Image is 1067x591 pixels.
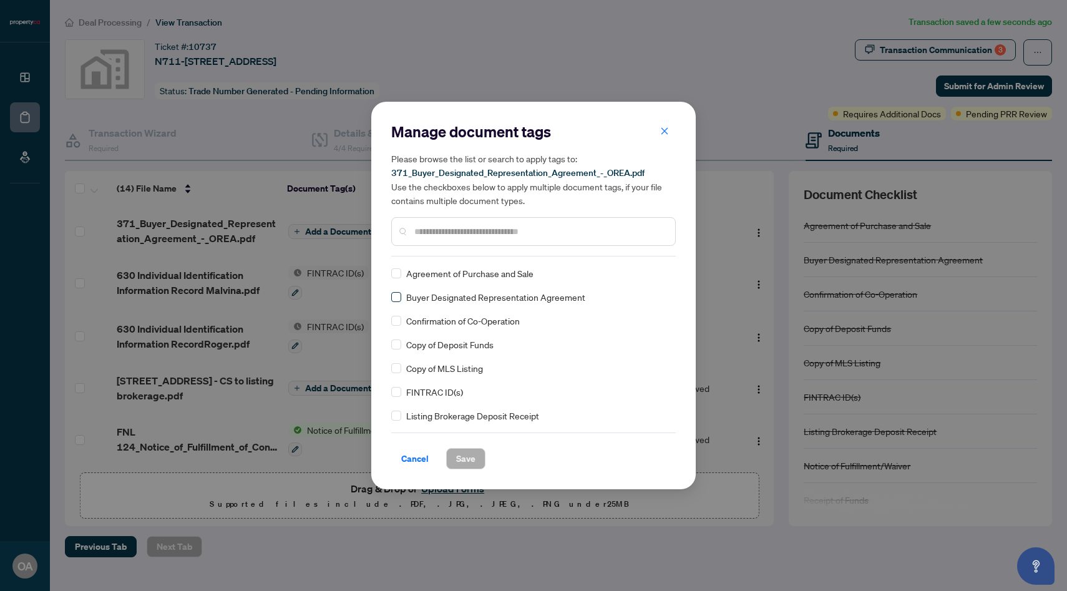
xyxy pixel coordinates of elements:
[406,266,533,280] span: Agreement of Purchase and Sale
[391,167,645,178] span: 371_Buyer_Designated_Representation_Agreement_-_OREA.pdf
[446,448,485,469] button: Save
[391,448,439,469] button: Cancel
[406,361,483,375] span: Copy of MLS Listing
[406,385,463,399] span: FINTRAC ID(s)
[401,449,429,469] span: Cancel
[1017,547,1055,585] button: Open asap
[660,127,669,135] span: close
[406,290,585,304] span: Buyer Designated Representation Agreement
[406,338,494,351] span: Copy of Deposit Funds
[406,314,520,328] span: Confirmation of Co-Operation
[391,122,676,142] h2: Manage document tags
[391,152,676,207] h5: Please browse the list or search to apply tags to: Use the checkboxes below to apply multiple doc...
[406,409,539,422] span: Listing Brokerage Deposit Receipt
